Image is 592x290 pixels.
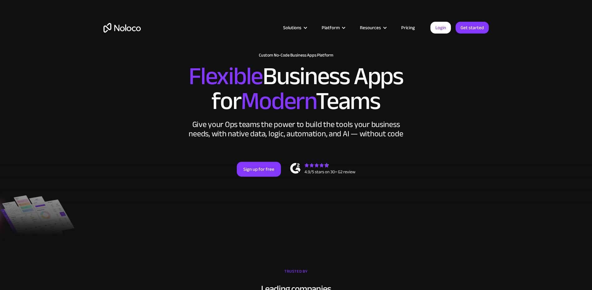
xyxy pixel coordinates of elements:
div: Solutions [283,24,301,32]
div: Give your Ops teams the power to build the tools your business needs, with native data, logic, au... [187,120,405,138]
a: Sign up for free [237,162,281,177]
div: Resources [352,24,393,32]
span: Flexible [189,53,263,99]
a: Login [430,22,451,34]
div: Platform [322,24,340,32]
a: Pricing [393,24,423,32]
h2: Business Apps for Teams [103,64,489,114]
a: Get started [456,22,489,34]
div: Platform [314,24,352,32]
span: Modern [241,78,316,124]
div: Resources [360,24,381,32]
div: Solutions [275,24,314,32]
a: home [103,23,141,33]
